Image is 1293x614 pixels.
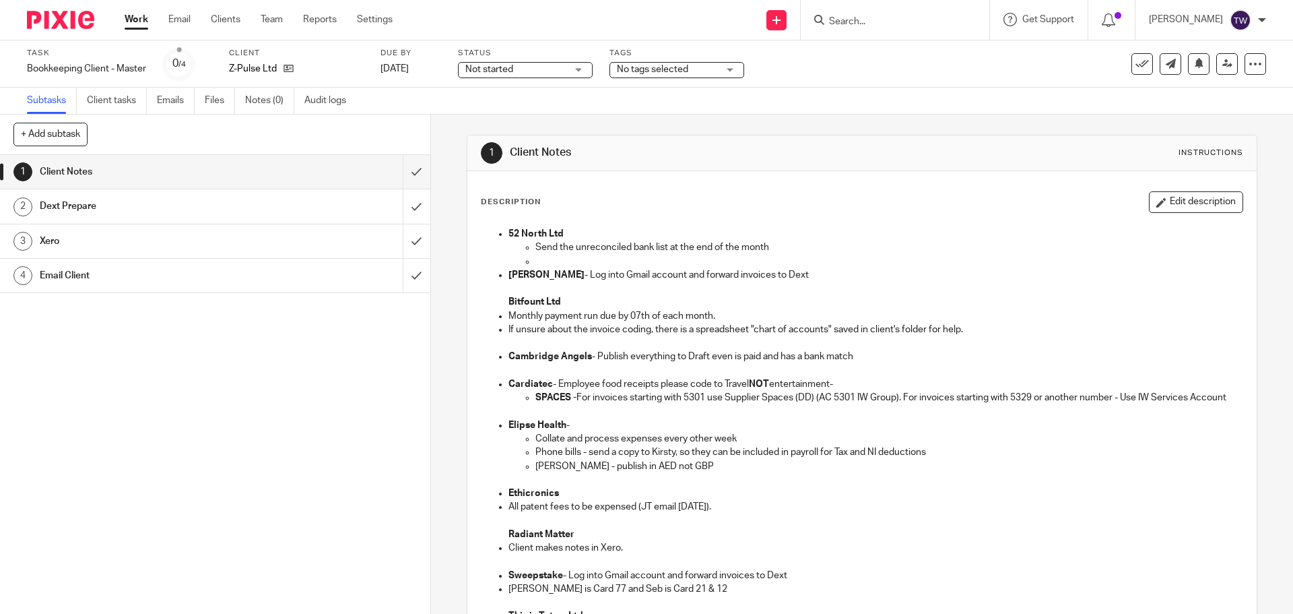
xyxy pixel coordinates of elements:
[303,13,337,26] a: Reports
[508,352,592,361] strong: Cambridge Angels
[304,88,356,114] a: Audit logs
[13,197,32,216] div: 2
[205,88,235,114] a: Files
[13,232,32,251] div: 3
[508,229,564,239] strong: 52 North Ltd
[245,88,294,114] a: Notes (0)
[481,197,541,208] p: Description
[458,48,593,59] label: Status
[828,16,949,28] input: Search
[168,13,191,26] a: Email
[40,196,273,216] h1: Dext Prepare
[508,270,585,280] strong: [PERSON_NAME]
[535,241,1242,254] p: Send the unreconciled bank list at the end of the month
[13,162,32,181] div: 1
[508,297,561,307] strong: Bitfount Ltd
[40,162,273,182] h1: Client Notes
[1022,15,1074,24] span: Get Support
[508,268,1242,282] p: - Log into Gmail account and forward invoices to Dext
[1230,9,1251,31] img: svg%3E
[125,13,148,26] a: Work
[508,530,574,539] strong: Radiant Matter
[609,48,744,59] label: Tags
[13,123,88,146] button: + Add subtask
[13,266,32,285] div: 4
[535,391,1242,404] p: For invoices starting with 5301 use Supplier Spaces (DD) (AC 5301 IW Group). For invoices startin...
[508,350,1242,363] p: - Publish everything to Draft even is paid and has a bank match
[508,419,1242,432] p: -
[40,231,273,251] h1: Xero
[535,446,1242,459] p: Phone bills - send a copy to Kirsty, so they can be included in payroll for Tax and NI deductions
[1149,13,1223,26] p: [PERSON_NAME]
[380,64,409,73] span: [DATE]
[508,379,553,389] strong: Cardiatec
[508,377,1242,391] p: - Employee food receipts please code to Travel entertainment-
[87,88,147,114] a: Client tasks
[508,500,1242,514] p: All patent fees to be expensed (JT email [DATE]).
[40,266,273,286] h1: Email Client
[535,460,1242,473] p: [PERSON_NAME] - publish in AED not GBP
[27,11,94,29] img: Pixie
[261,13,283,26] a: Team
[211,13,240,26] a: Clients
[508,489,559,498] strong: Ethicronics
[508,569,1242,582] p: - Log into Gmail account and forward invoices to Dext
[229,62,277,75] p: Z-Pulse Ltd
[508,541,1242,555] p: Client makes notes in Xero.
[617,65,688,74] span: No tags selected
[27,48,146,59] label: Task
[172,56,186,71] div: 0
[157,88,195,114] a: Emails
[380,48,441,59] label: Due by
[1179,148,1243,158] div: Instructions
[27,88,77,114] a: Subtasks
[465,65,513,74] span: Not started
[508,309,1242,323] p: Monthly payment run due by 07th of each month.
[1149,191,1243,213] button: Edit description
[535,432,1242,446] p: Collate and process expenses every other week
[27,62,146,75] div: Bookkeeping Client - Master
[508,582,1242,596] p: [PERSON_NAME] is Card 77 and Seb is Card 21 & 12
[510,146,891,160] h1: Client Notes
[535,393,576,402] strong: SPACES -
[508,323,1242,336] p: If unsure about the invoice coding, there is a spreadsheet "chart of accounts" saved in client's ...
[508,421,566,430] strong: Elipse Health
[178,61,186,68] small: /4
[229,48,364,59] label: Client
[508,571,563,580] strong: Sweepstake
[749,379,769,389] strong: NOT
[481,142,502,164] div: 1
[357,13,393,26] a: Settings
